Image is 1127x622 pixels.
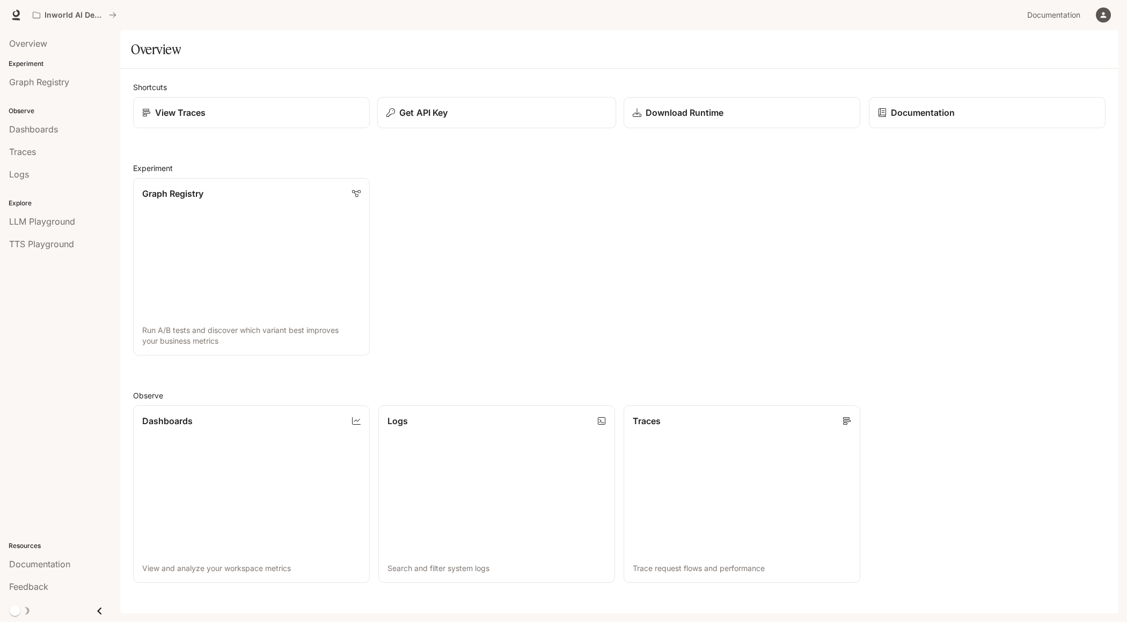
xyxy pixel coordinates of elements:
a: Graph RegistryRun A/B tests and discover which variant best improves your business metrics [133,178,370,356]
button: All workspaces [28,4,121,26]
a: LogsSearch and filter system logs [378,405,615,583]
p: Run A/B tests and discover which variant best improves your business metrics [142,325,361,346]
p: Logs [387,414,408,427]
p: Documentation [891,106,955,119]
p: View and analyze your workspace metrics [142,563,361,574]
h2: Experiment [133,162,1106,174]
p: Search and filter system logs [387,563,606,574]
h2: Shortcuts [133,82,1106,93]
p: Traces [633,414,661,427]
p: Dashboards [142,414,193,427]
p: View Traces [155,106,206,119]
p: Inworld AI Demos [45,11,105,20]
a: Download Runtime [624,97,860,128]
p: Download Runtime [646,106,723,119]
a: Documentation [1023,4,1088,26]
p: Get API Key [399,106,448,119]
button: Get API Key [377,97,616,129]
a: Documentation [869,97,1106,128]
a: View Traces [133,97,370,128]
p: Trace request flows and performance [633,563,851,574]
a: DashboardsView and analyze your workspace metrics [133,405,370,583]
h2: Observe [133,390,1106,401]
p: Graph Registry [142,187,203,200]
a: TracesTrace request flows and performance [624,405,860,583]
span: Documentation [1027,9,1080,22]
h1: Overview [131,39,181,60]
